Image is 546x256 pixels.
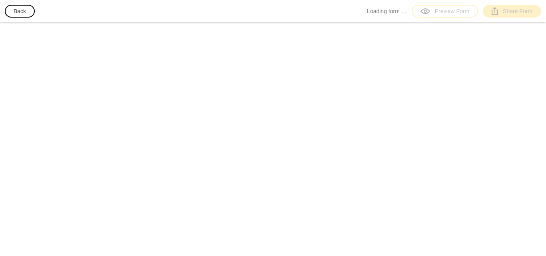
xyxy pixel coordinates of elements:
[492,7,532,15] div: Share Form
[367,7,407,15] span: Loading form …
[5,5,35,18] button: Back
[412,5,478,18] a: Preview Form
[420,7,469,15] div: Preview Form
[483,5,541,18] a: Share Form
